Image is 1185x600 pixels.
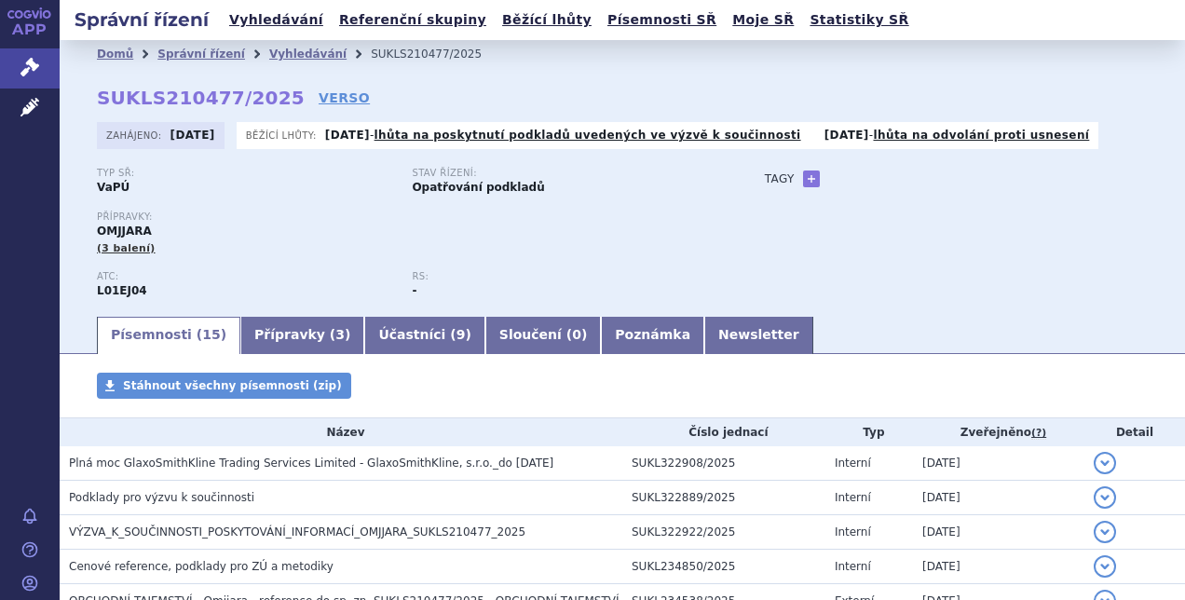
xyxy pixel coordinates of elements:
[335,327,345,342] span: 3
[412,181,544,194] strong: Opatřování podkladů
[202,327,220,342] span: 15
[97,211,728,223] p: Přípravky:
[622,481,825,515] td: SUKL322889/2025
[412,168,708,179] p: Stav řízení:
[913,550,1084,584] td: [DATE]
[622,515,825,550] td: SUKL322922/2025
[765,168,795,190] h3: Tagy
[97,48,133,61] a: Domů
[1094,555,1116,578] button: detail
[572,327,581,342] span: 0
[622,550,825,584] td: SUKL234850/2025
[412,284,416,297] strong: -
[69,491,254,504] span: Podklady pro výzvu k součinnosti
[727,7,799,33] a: Moje SŘ
[1094,452,1116,474] button: detail
[170,129,215,142] strong: [DATE]
[485,317,601,354] a: Sloučení (0)
[334,7,492,33] a: Referenční skupiny
[803,170,820,187] a: +
[97,284,147,297] strong: MOMELOTINIB
[825,418,913,446] th: Typ
[97,373,351,399] a: Stáhnout všechny písemnosti (zip)
[824,128,1090,143] p: -
[602,7,722,33] a: Písemnosti SŘ
[269,48,347,61] a: Vyhledávání
[371,40,506,68] li: SUKLS210477/2025
[97,317,240,354] a: Písemnosti (15)
[1094,486,1116,509] button: detail
[913,446,1084,481] td: [DATE]
[873,129,1089,142] a: lhůta na odvolání proti usnesení
[835,560,871,573] span: Interní
[246,128,320,143] span: Běžící lhůty:
[97,168,393,179] p: Typ SŘ:
[835,491,871,504] span: Interní
[97,271,393,282] p: ATC:
[319,89,370,107] a: VERSO
[412,271,708,282] p: RS:
[375,129,801,142] a: lhůta na poskytnutí podkladů uvedených ve výzvě k součinnosti
[1094,521,1116,543] button: detail
[1031,427,1046,440] abbr: (?)
[601,317,704,354] a: Poznámka
[69,560,334,573] span: Cenové reference, podklady pro ZÚ a metodiky
[97,181,129,194] strong: VaPÚ
[60,7,224,33] h2: Správní řízení
[106,128,165,143] span: Zahájeno:
[824,129,869,142] strong: [DATE]
[60,418,622,446] th: Název
[497,7,597,33] a: Běžící lhůty
[804,7,914,33] a: Statistiky SŘ
[97,242,156,254] span: (3 balení)
[913,481,1084,515] td: [DATE]
[69,457,553,470] span: Plná moc GlaxoSmithKline Trading Services Limited - GlaxoSmithKline, s.r.o._do 28.5.2026
[1084,418,1185,446] th: Detail
[913,515,1084,550] td: [DATE]
[456,327,466,342] span: 9
[69,525,525,539] span: VÝZVA_K_SOUČINNOSTI_POSKYTOVÁNÍ_INFORMACÍ_OMJJARA_SUKLS210477_2025
[622,418,825,446] th: Číslo jednací
[325,128,801,143] p: -
[97,87,305,109] strong: SUKLS210477/2025
[224,7,329,33] a: Vyhledávání
[325,129,370,142] strong: [DATE]
[835,457,871,470] span: Interní
[123,379,342,392] span: Stáhnout všechny písemnosti (zip)
[704,317,813,354] a: Newsletter
[835,525,871,539] span: Interní
[913,418,1084,446] th: Zveřejněno
[157,48,245,61] a: Správní řízení
[622,446,825,481] td: SUKL322908/2025
[364,317,484,354] a: Účastníci (9)
[240,317,364,354] a: Přípravky (3)
[97,225,152,238] span: OMJJARA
